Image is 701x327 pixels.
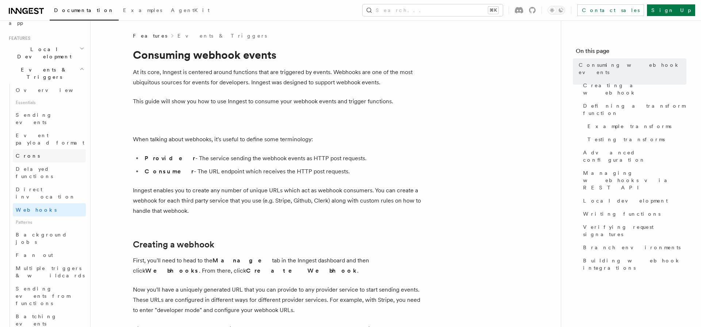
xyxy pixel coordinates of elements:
span: Patterns [13,216,86,228]
strong: Create Webhook [246,267,357,274]
p: Inngest enables you to create any number of unique URLs which act as webhook consumers. You can c... [133,185,425,216]
a: Consuming webhook events [576,58,686,79]
span: Defining a transform function [583,102,686,117]
span: Multiple triggers & wildcards [16,265,85,278]
a: Verifying request signatures [580,220,686,241]
span: Direct invocation [16,186,76,200]
span: Local Development [6,46,80,60]
span: AgentKit [171,7,210,13]
a: Defining a transform function [580,99,686,120]
span: Essentials [13,97,86,108]
h4: On this page [576,47,686,58]
span: Testing transforms [587,136,665,143]
strong: Webhooks [145,267,199,274]
span: Managing webhooks via REST API [583,169,686,191]
a: Example transforms [585,120,686,133]
a: Background jobs [13,228,86,249]
a: Sending events from functions [13,282,86,310]
a: Creating a webhook [133,239,214,250]
p: This guide will show you how to use Inngest to consume your webhook events and trigger functions. [133,96,425,107]
strong: Consumer [145,168,194,175]
a: Writing functions [580,207,686,220]
span: Delayed functions [16,166,53,179]
button: Events & Triggers [6,63,86,84]
span: Verifying request signatures [583,223,686,238]
a: Branch environments [580,241,686,254]
kbd: ⌘K [488,7,498,14]
a: Multiple triggers & wildcards [13,262,86,282]
p: At its core, Inngest is centered around functions that are triggered by events. Webhooks are one ... [133,67,425,88]
span: Consuming webhook events [579,61,686,76]
span: Features [6,35,30,41]
span: Sending events from functions [16,286,70,306]
span: Events & Triggers [6,66,80,81]
a: Sending events [13,108,86,129]
span: Features [133,32,167,39]
strong: Provider [145,155,195,162]
span: Local development [583,197,668,204]
span: Advanced configuration [583,149,686,163]
span: Overview [16,87,91,93]
span: Webhooks [16,207,57,213]
span: Batching events [16,313,57,327]
a: Local development [580,194,686,207]
span: Example transforms [587,123,671,130]
li: - The service sending the webhook events as HTTP post requests. [142,153,425,163]
span: Building webhook integrations [583,257,686,272]
a: Events & Triggers [177,32,267,39]
span: Examples [123,7,162,13]
span: Fan out [16,252,53,258]
a: Building webhook integrations [580,254,686,274]
span: Branch environments [583,244,681,251]
a: Delayed functions [13,162,86,183]
button: Toggle dark mode [548,6,565,15]
span: Sending events [16,112,52,125]
span: Writing functions [583,210,660,218]
a: Crons [13,149,86,162]
a: AgentKit [166,2,214,20]
a: Contact sales [577,4,644,16]
button: Search...⌘K [363,4,503,16]
a: Creating a webhook [580,79,686,99]
a: Managing webhooks via REST API [580,166,686,194]
a: Event payload format [13,129,86,149]
strong: Manage [212,257,272,264]
a: Direct invocation [13,183,86,203]
a: Fan out [13,249,86,262]
p: First, you'll need to head to the tab in the Inngest dashboard and then click . From there, click . [133,255,425,276]
span: Creating a webhook [583,82,686,96]
a: Documentation [50,2,119,20]
a: Advanced configuration [580,146,686,166]
button: Local Development [6,43,86,63]
p: When talking about webhooks, it's useful to define some terminology: [133,134,425,145]
span: Documentation [54,7,114,13]
span: Event payload format [16,132,84,146]
p: Now you'll have a uniquely generated URL that you can provide to any provider service to start se... [133,285,425,315]
h1: Consuming webhook events [133,48,425,61]
a: Sign Up [647,4,695,16]
a: Examples [119,2,166,20]
a: Overview [13,84,86,97]
span: Background jobs [16,232,67,245]
li: - The URL endpoint which receives the HTTP post requests. [142,166,425,177]
a: Webhooks [13,203,86,216]
a: Testing transforms [585,133,686,146]
span: Crons [16,153,40,159]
